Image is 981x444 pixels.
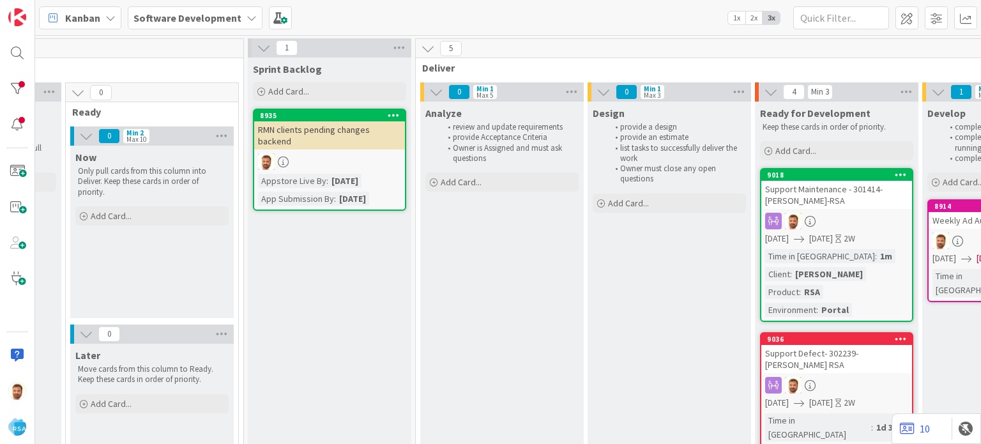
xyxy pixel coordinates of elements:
[91,398,132,410] span: Add Card...
[900,421,930,436] a: 10
[253,63,322,75] span: Sprint Backlog
[760,168,913,322] a: 9018Support Maintenance - 301414- [PERSON_NAME]-RSAAS[DATE][DATE]2WTime in [GEOGRAPHIC_DATA]:1mCl...
[78,166,226,197] p: Only pull cards from this column into Deliver. Keep these cards in order of priority.
[258,174,326,188] div: Appstore Live By
[765,413,871,441] div: Time in [GEOGRAPHIC_DATA]
[441,122,577,132] li: review and update requirements
[761,169,912,181] div: 9018
[98,326,120,342] span: 0
[763,11,780,24] span: 3x
[440,41,462,56] span: 5
[254,110,405,121] div: 8935
[258,192,334,206] div: App Submission By
[65,10,100,26] span: Kanban
[761,181,912,209] div: Support Maintenance - 301414- [PERSON_NAME]-RSA
[78,364,226,385] p: Move cards from this column to Ready. Keep these cards in order of priority.
[844,232,855,245] div: 2W
[441,143,577,164] li: Owner is Assigned and must ask questions
[765,396,789,410] span: [DATE]
[799,285,801,299] span: :
[254,121,405,149] div: RMN clients pending changes backend
[761,333,912,373] div: 9036Support Defect- 302239- [PERSON_NAME] RSA
[608,164,744,185] li: Owner must close any open questions
[785,377,802,394] img: AS
[763,122,911,132] p: Keep these cards in order of priority.
[254,110,405,149] div: 8935RMN clients pending changes backend
[133,11,241,24] b: Software Development
[326,174,328,188] span: :
[425,107,462,119] span: Analyze
[476,92,493,98] div: Max 5
[644,86,661,92] div: Min 1
[927,107,966,119] span: Develop
[932,252,956,265] span: [DATE]
[873,420,908,434] div: 1d 31m
[765,285,799,299] div: Product
[616,84,637,100] span: 0
[334,192,336,206] span: :
[276,40,298,56] span: 1
[72,105,222,118] span: Ready
[268,86,309,97] span: Add Card...
[328,174,361,188] div: [DATE]
[608,197,649,209] span: Add Card...
[760,107,871,119] span: Ready for Development
[816,303,818,317] span: :
[793,6,889,29] input: Quick Filter...
[765,267,790,281] div: Client
[767,171,912,180] div: 9018
[765,249,875,263] div: Time in [GEOGRAPHIC_DATA]
[875,249,877,263] span: :
[258,153,275,170] img: AS
[728,11,745,24] span: 1x
[608,132,744,142] li: provide an estimate
[8,8,26,26] img: Visit kanbanzone.com
[126,130,144,136] div: Min 2
[783,84,805,100] span: 4
[871,420,873,434] span: :
[745,11,763,24] span: 2x
[126,136,146,142] div: Max 10
[932,233,949,249] img: AS
[608,122,744,132] li: provide a design
[448,84,470,100] span: 0
[811,89,829,95] div: Min 3
[761,333,912,345] div: 9036
[765,232,789,245] span: [DATE]
[761,345,912,373] div: Support Defect- 302239- [PERSON_NAME] RSA
[336,192,369,206] div: [DATE]
[790,267,792,281] span: :
[254,153,405,170] div: AS
[950,84,972,100] span: 1
[809,396,833,410] span: [DATE]
[608,143,744,164] li: list tasks to successfully deliver the work
[98,128,120,144] span: 0
[761,213,912,229] div: AS
[761,169,912,209] div: 9018Support Maintenance - 301414- [PERSON_NAME]-RSA
[761,377,912,394] div: AS
[593,107,625,119] span: Design
[260,111,405,120] div: 8935
[75,349,100,362] span: Later
[877,249,895,263] div: 1m
[91,210,132,222] span: Add Card...
[75,151,96,164] span: Now
[844,396,855,410] div: 2W
[253,109,406,211] a: 8935RMN clients pending changes backendASAppstore Live By:[DATE]App Submission By:[DATE]
[792,267,866,281] div: [PERSON_NAME]
[8,382,26,400] img: AS
[809,232,833,245] span: [DATE]
[8,418,26,436] img: avatar
[767,335,912,344] div: 9036
[441,132,577,142] li: provide Acceptance Criteria
[775,145,816,157] span: Add Card...
[90,85,112,100] span: 0
[476,86,494,92] div: Min 1
[785,213,802,229] img: AS
[441,176,482,188] span: Add Card...
[765,303,816,317] div: Environment
[801,285,823,299] div: RSA
[818,303,852,317] div: Portal
[644,92,660,98] div: Max 3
